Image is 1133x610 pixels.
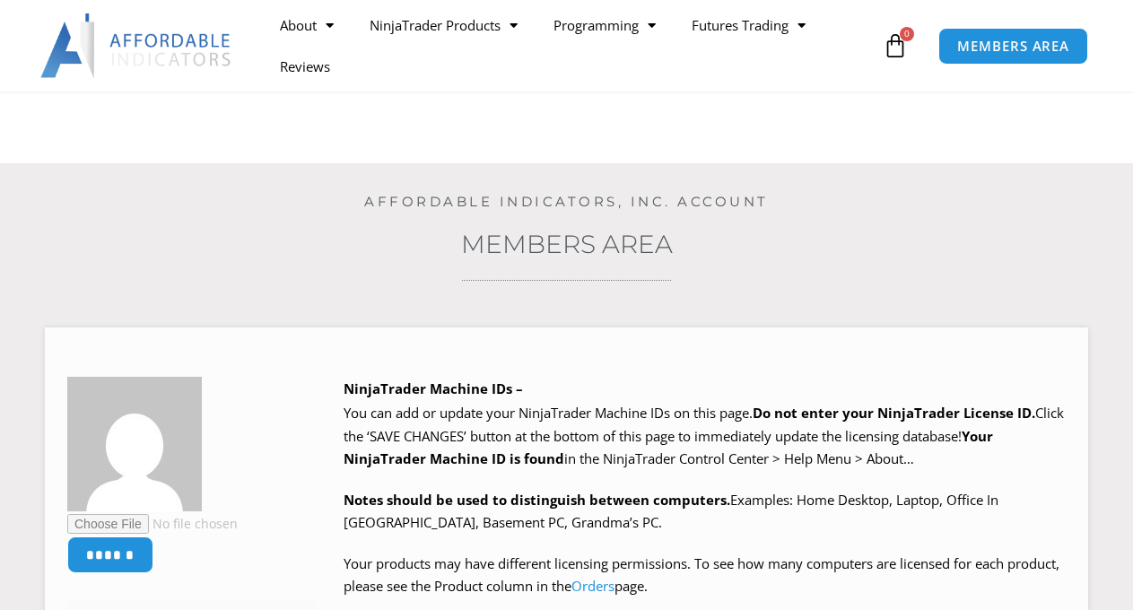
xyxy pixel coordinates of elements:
[364,193,769,210] a: Affordable Indicators, Inc. Account
[262,4,878,87] nav: Menu
[344,404,1064,467] span: Click the ‘SAVE CHANGES’ button at the bottom of this page to immediately update the licensing da...
[344,554,1059,596] span: Your products may have different licensing permissions. To see how many computers are licensed fo...
[67,377,202,511] img: cc45c719f5d33213fa12d164c82ea71c9aae663fa5df22d11d507a8101708624
[938,28,1088,65] a: MEMBERS AREA
[674,4,824,46] a: Futures Trading
[856,20,935,72] a: 0
[461,229,673,259] a: Members Area
[344,491,730,509] strong: Notes should be used to distinguish between computers.
[262,46,348,87] a: Reviews
[262,4,352,46] a: About
[900,27,914,41] span: 0
[957,39,1069,53] span: MEMBERS AREA
[344,404,753,422] span: You can add or update your NinjaTrader Machine IDs on this page.
[344,491,998,532] span: Examples: Home Desktop, Laptop, Office In [GEOGRAPHIC_DATA], Basement PC, Grandma’s PC.
[536,4,674,46] a: Programming
[352,4,536,46] a: NinjaTrader Products
[40,13,233,78] img: LogoAI | Affordable Indicators – NinjaTrader
[753,404,1035,422] b: Do not enter your NinjaTrader License ID.
[344,379,523,397] b: NinjaTrader Machine IDs –
[571,577,614,595] a: Orders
